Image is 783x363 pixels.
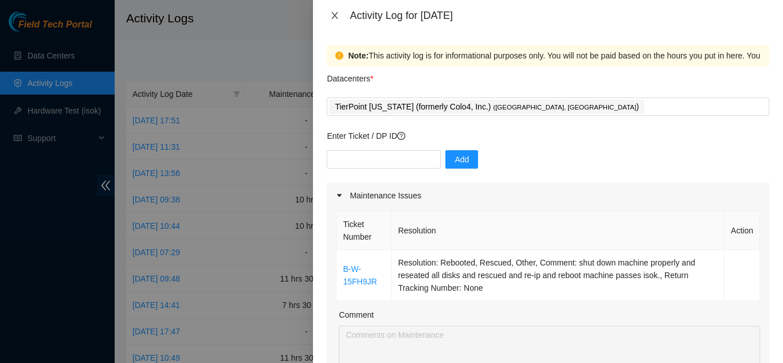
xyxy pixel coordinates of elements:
a: B-W-15FH9JR [343,264,377,286]
div: Maintenance Issues [327,182,769,209]
span: ( [GEOGRAPHIC_DATA], [GEOGRAPHIC_DATA] [493,104,636,111]
label: Comment [339,309,374,321]
th: Ticket Number [336,212,391,250]
th: Action [725,212,760,250]
div: Activity Log for [DATE] [350,9,769,22]
p: Enter Ticket / DP ID [327,130,769,142]
th: Resolution [391,212,725,250]
span: exclamation-circle [335,52,343,60]
strong: Note: [348,49,369,62]
span: Add [455,153,469,166]
span: close [330,11,339,20]
p: Datacenters [327,67,373,85]
td: Resolution: Rebooted, Rescued, Other, Comment: shut down machine properly and reseated all disks ... [391,250,725,301]
p: TierPoint [US_STATE] (formerly Colo4, Inc.) ) [335,100,639,114]
button: Close [327,10,343,21]
span: caret-right [336,192,343,199]
button: Add [445,150,478,169]
span: question-circle [397,132,405,140]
